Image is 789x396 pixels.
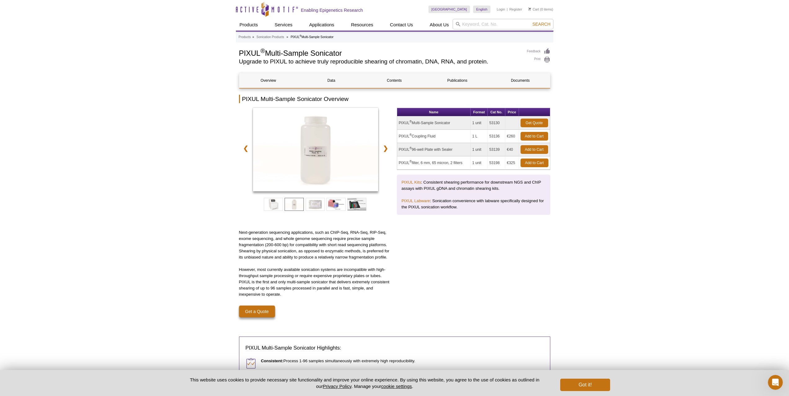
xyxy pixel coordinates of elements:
[271,19,296,31] a: Services
[379,141,392,155] a: ❯
[305,19,338,31] a: Applications
[239,267,392,298] p: However, most currently available sonication systems are incompatible with high-throughput sample...
[509,7,522,11] a: Register
[488,130,505,143] td: 53136
[401,198,546,210] p: : Sonication convenience with labware specifically designed for the PIXUL sonication workflow.
[473,6,490,13] a: English
[253,108,379,191] img: PIXUL Coupling Fluid
[521,145,548,154] a: Add to Cart
[471,116,488,130] td: 1 unit
[256,34,284,40] a: Sonication Products
[323,384,351,389] a: Privacy Policy
[261,359,284,363] strong: Consistent:
[528,7,531,11] img: Your Cart
[239,141,252,155] a: ❮
[239,48,521,57] h1: PIXUL Multi-Sample Sonicator
[428,73,486,88] a: Publications
[505,108,519,116] th: Price
[507,6,508,13] li: |
[410,146,412,150] sup: ®
[521,159,548,167] a: Add to Cart
[505,156,519,170] td: €325
[471,156,488,170] td: 1 unit
[521,132,548,141] a: Add to Cart
[528,7,539,11] a: Cart
[260,47,265,54] sup: ®
[560,379,610,391] button: Got it!
[505,130,519,143] td: €260
[530,21,552,27] button: Search
[488,108,505,116] th: Cat No.
[768,375,783,390] iframe: Intercom live chat
[253,108,379,193] a: PIXUL Coupling Fluid
[488,156,505,170] td: 53198
[401,180,421,185] a: PIXUL Kits
[471,108,488,116] th: Format
[365,73,423,88] a: Contents
[527,48,550,55] a: Feedback
[302,73,361,88] a: Data
[527,56,550,63] a: Print
[236,19,262,31] a: Products
[426,19,453,31] a: About Us
[381,384,412,389] button: cookie settings
[428,6,470,13] a: [GEOGRAPHIC_DATA]
[239,73,298,88] a: Overview
[488,143,505,156] td: 53139
[290,35,333,39] li: PIXUL Multi-Sample Sonicator
[471,143,488,156] td: 1 unit
[239,59,521,64] h2: Upgrade to PIXUL to achieve truly reproducible shearing of chromatin, DNA, RNA, and protein.
[410,160,412,163] sup: ®
[488,116,505,130] td: 53130
[239,306,275,317] a: Get a Quote
[505,143,519,156] td: €40
[397,229,550,315] iframe: PIXUL Multi-Sample Sonicator: Sample Preparation, Proteomics and Beyond
[471,130,488,143] td: 1 L
[528,6,553,13] li: (0 items)
[521,119,548,127] a: Get Quote
[239,95,550,103] h2: PIXUL Multi-Sample Sonicator Overview
[410,133,412,137] sup: ®
[239,229,392,260] p: Next-generation sequencing applications, such as ChIP-Seq, RNA-Seq, RIP-Seq, exome sequencing, an...
[301,7,363,13] h2: Enabling Epigenetics Research
[532,22,550,27] span: Search
[252,35,254,39] li: »
[261,358,544,364] p: Process 1-96 samples simultaneously with extremely high reproducibility.
[179,376,550,389] p: This website uses cookies to provide necessary site functionality and improve your online experie...
[246,344,544,352] h3: PIXUL Multi-Sample Sonicator Highlights:
[246,358,256,369] img: Consistent
[453,19,553,29] input: Keyword, Cat. No.
[397,130,471,143] td: PIXUL Coupling Fluid
[497,7,505,11] a: Login
[397,116,471,130] td: PIXUL Multi-Sample Sonicator
[401,179,546,192] p: : Consistent shearing performance for downstream NGS and ChIP assays with PIXUL gDNA and chromati...
[401,198,430,203] a: PIXUL Labware
[491,73,549,88] a: Documents
[397,108,471,116] th: Name
[347,19,377,31] a: Resources
[386,19,417,31] a: Contact Us
[286,35,288,39] li: »
[397,156,471,170] td: PIXUL filter, 6 mm, 65 micron, 2 filters
[239,34,251,40] a: Products
[397,143,471,156] td: PIXUL 96-well Plate with Sealer
[410,120,412,123] sup: ®
[299,34,301,37] sup: ®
